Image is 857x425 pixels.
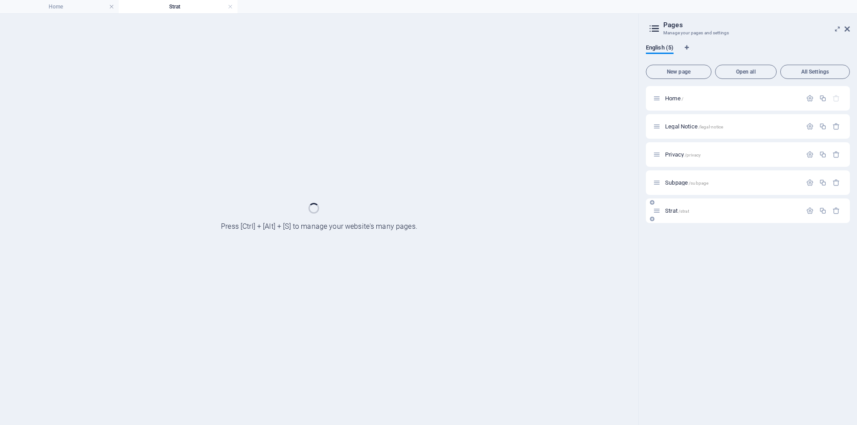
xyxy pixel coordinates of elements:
[832,123,840,130] div: Remove
[806,179,814,186] div: Settings
[819,207,827,215] div: Duplicate
[662,208,802,214] div: Strat/strat
[665,95,683,102] span: Click to open page
[832,151,840,158] div: Remove
[699,124,724,129] span: /legal-notice
[806,151,814,158] div: Settings
[719,69,773,74] span: Open all
[819,123,827,130] div: Duplicate
[832,207,840,215] div: Remove
[819,179,827,186] div: Duplicate
[715,65,777,79] button: Open all
[119,2,237,12] h4: Strat
[780,65,850,79] button: All Settings
[685,153,701,157] span: /privacy
[662,152,802,157] div: Privacy/privacy
[806,207,814,215] div: Settings
[646,65,711,79] button: New page
[689,181,708,186] span: /subpage
[819,151,827,158] div: Duplicate
[662,124,802,129] div: Legal Notice/legal-notice
[663,21,850,29] h2: Pages
[665,151,701,158] span: Privacy
[806,123,814,130] div: Settings
[663,29,832,37] h3: Manage your pages and settings
[650,69,707,74] span: New page
[832,179,840,186] div: Remove
[662,95,802,101] div: Home/
[832,95,840,102] div: The startpage cannot be deleted
[806,95,814,102] div: Settings
[662,180,802,186] div: Subpage/subpage
[784,69,846,74] span: All Settings
[665,179,708,186] span: Subpage
[646,44,850,61] div: Language Tabs
[819,95,827,102] div: Duplicate
[678,209,689,214] span: /strat
[682,96,683,101] span: /
[665,123,723,130] span: Legal Notice
[646,42,674,55] span: English (5)
[665,207,689,214] span: Strat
